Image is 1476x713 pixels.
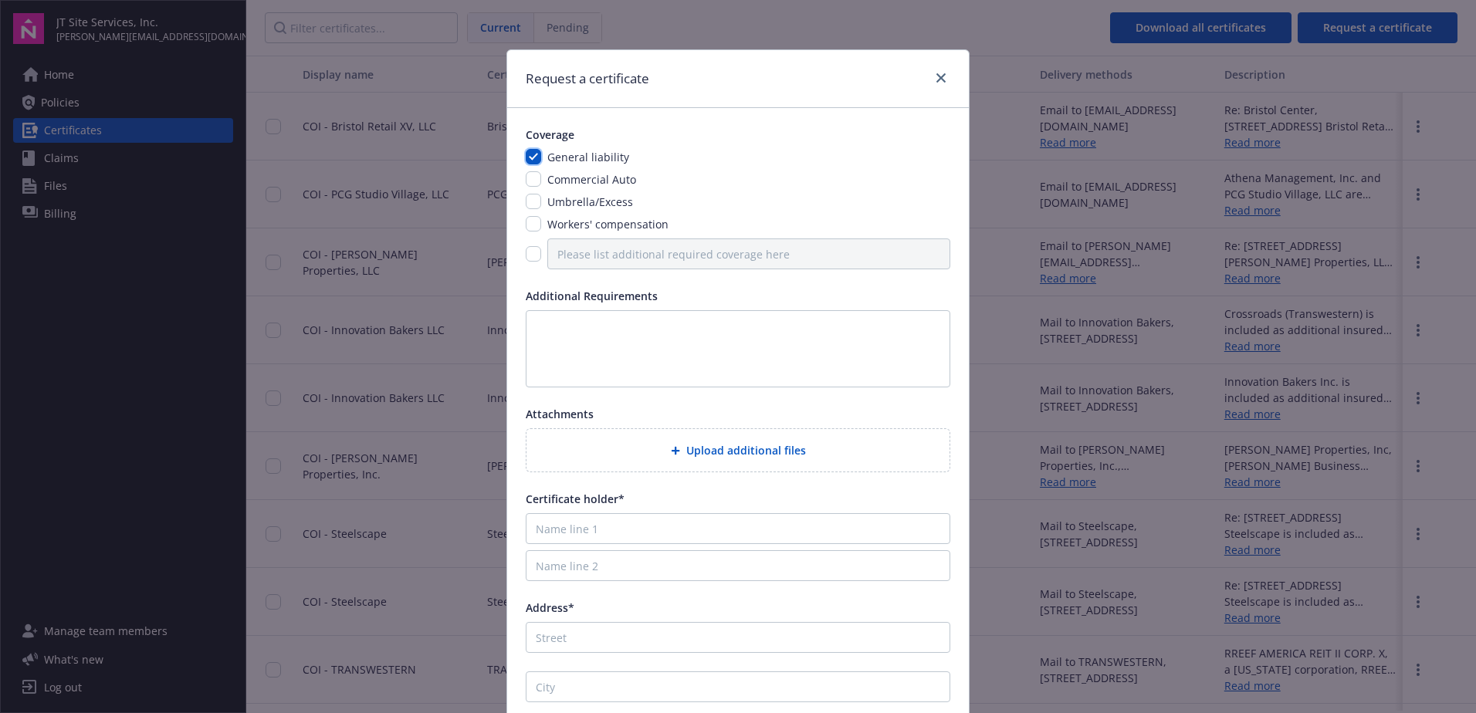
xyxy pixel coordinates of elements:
input: Please list additional required coverage here [547,238,950,269]
span: Attachments [526,407,594,421]
div: Upload additional files [526,428,950,472]
span: Coverage [526,127,574,142]
h1: Request a certificate [526,69,649,89]
input: Name line 2 [526,550,950,581]
span: Commercial Auto [547,172,636,187]
span: Workers' compensation [547,217,669,231]
span: Umbrella/Excess [547,194,633,209]
span: Upload additional files [686,442,806,458]
a: close [932,69,950,87]
input: Name line 1 [526,513,950,544]
input: City [526,671,950,702]
span: General liability [547,150,629,164]
span: Certificate holder* [526,492,625,506]
input: Street [526,622,950,653]
span: Additional Requirements [526,289,658,303]
span: Address* [526,600,574,615]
